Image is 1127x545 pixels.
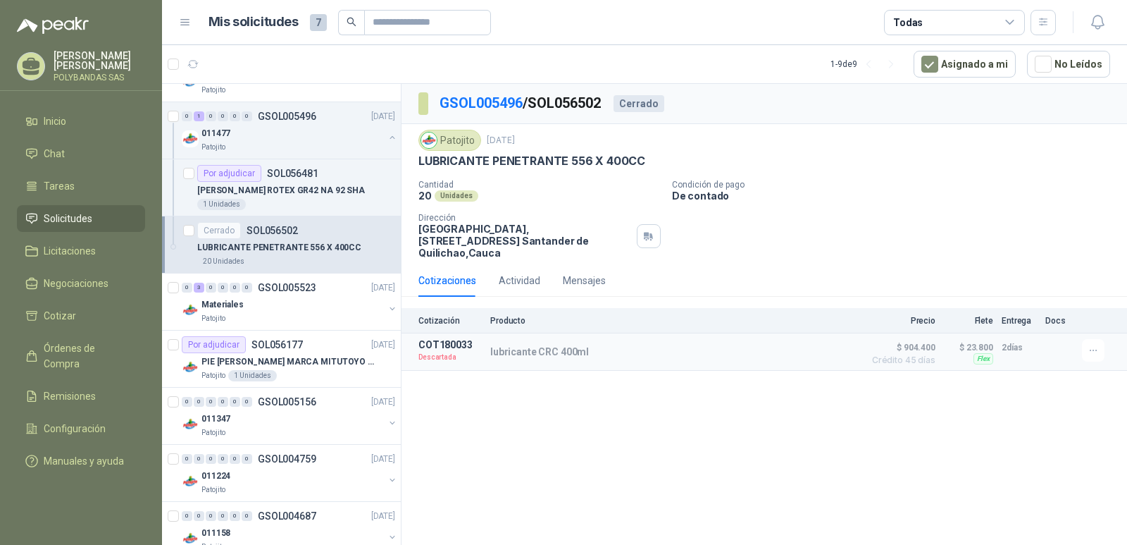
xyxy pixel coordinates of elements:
p: Patojito [201,484,225,496]
p: / SOL056502 [440,92,602,114]
p: [DATE] [371,396,395,409]
p: [DATE] [371,281,395,295]
div: 0 [182,454,192,464]
p: 20 [418,190,432,202]
div: Patojito [418,130,481,151]
p: 011158 [201,527,230,540]
div: 0 [230,454,240,464]
p: Patojito [201,427,225,439]
img: Company Logo [182,302,199,319]
p: [PERSON_NAME] ROTEX GR42 NA 92 SHA [197,184,365,197]
p: SOL056481 [267,169,318,178]
div: Cerrado [614,95,664,112]
img: Company Logo [182,416,199,433]
img: Logo peakr [17,17,89,34]
div: 1 [194,111,204,121]
img: Company Logo [182,359,199,376]
p: Patojito [201,313,225,324]
button: No Leídos [1027,51,1110,78]
div: 0 [230,511,240,521]
h1: Mis solicitudes [208,12,299,32]
span: $ 904.400 [865,339,935,356]
div: 20 Unidades [197,256,250,267]
span: Negociaciones [44,276,108,291]
p: [GEOGRAPHIC_DATA], [STREET_ADDRESS] Santander de Quilichao , Cauca [418,223,631,259]
div: 0 [242,454,252,464]
p: Materiales [201,298,244,312]
span: Órdenes de Compra [44,341,132,372]
a: GSOL005496 [440,94,523,111]
p: GSOL004687 [258,511,316,521]
div: Flex [973,353,993,365]
div: 0 [218,111,228,121]
span: Licitaciones [44,243,96,259]
div: 0 [218,454,228,464]
a: Negociaciones [17,270,145,297]
p: SOL056502 [247,226,298,235]
div: 0 [230,111,240,121]
div: 0 [218,283,228,293]
p: Cotización [418,316,482,326]
a: Órdenes de Compra [17,335,145,377]
div: Por adjudicar [182,336,246,353]
p: [DATE] [371,110,395,123]
p: COT180033 [418,339,482,350]
p: 2 días [1002,339,1037,356]
a: Por adjudicarSOL056177[DATE] Company LogoPIE [PERSON_NAME] MARCA MITUTOYO REF [PHONE_NUMBER]Patoj... [162,331,401,388]
img: Company Logo [182,473,199,490]
a: Licitaciones [17,238,145,264]
div: 0 [194,511,204,521]
p: [DATE] [487,134,515,147]
a: 0 0 0 0 0 0 GSOL005156[DATE] Company Logo011347Patojito [182,393,398,439]
div: 0 [182,111,192,121]
div: 0 [242,111,252,121]
p: Descartada [418,350,482,365]
div: 0 [218,511,228,521]
span: Crédito 45 días [865,356,935,365]
p: Flete [944,316,993,326]
p: LUBRICANTE PENETRANTE 556 X 400CC [197,241,361,255]
img: Company Logo [421,133,437,148]
p: GSOL005523 [258,283,316,293]
div: Cerrado [197,222,241,239]
p: Docs [1045,316,1073,326]
div: 0 [242,397,252,407]
div: 1 - 9 de 9 [830,53,902,75]
span: search [347,17,356,27]
div: 0 [218,397,228,407]
a: 0 0 0 0 0 0 GSOL004759[DATE] Company Logo011224Patojito [182,451,398,496]
span: Remisiones [44,388,96,404]
span: Tareas [44,178,75,194]
div: Actividad [499,273,540,288]
div: 0 [194,397,204,407]
div: 0 [194,454,204,464]
p: 011477 [201,127,230,140]
a: 0 1 0 0 0 0 GSOL005496[DATE] Company Logo011477Patojito [182,108,398,153]
p: Cantidad [418,180,661,190]
div: Cotizaciones [418,273,476,288]
p: [PERSON_NAME] [PERSON_NAME] [54,51,145,71]
span: Chat [44,146,65,161]
p: [DATE] [371,453,395,466]
a: Cotizar [17,302,145,329]
p: GSOL005496 [258,111,316,121]
div: Unidades [435,190,478,202]
div: 0 [182,511,192,521]
div: 1 Unidades [197,199,246,210]
p: LUBRICANTE PENETRANTE 556 X 400CC [418,154,645,169]
div: 0 [242,511,252,521]
p: PIE [PERSON_NAME] MARCA MITUTOYO REF [PHONE_NUMBER] [201,355,377,369]
span: Solicitudes [44,211,92,226]
p: GSOL005156 [258,397,316,407]
p: Precio [865,316,935,326]
p: GSOL004759 [258,454,316,464]
p: [DATE] [371,338,395,352]
a: 0 3 0 0 0 0 GSOL005523[DATE] Company LogoMaterialesPatojito [182,279,398,324]
span: Inicio [44,114,66,129]
a: Remisiones [17,383,145,410]
a: Configuración [17,415,145,442]
p: Patojito [201,85,225,96]
div: 0 [230,283,240,293]
p: POLYBANDAS SAS [54,73,145,82]
p: $ 23.800 [944,339,993,356]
